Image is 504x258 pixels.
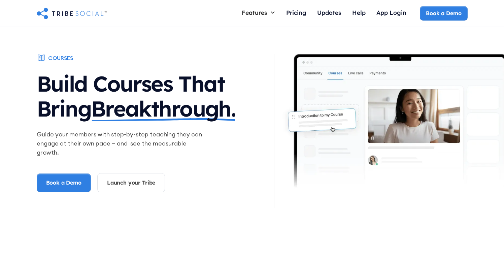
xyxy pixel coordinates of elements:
[37,173,91,192] a: Book a Demo
[347,6,371,21] a: Help
[376,9,406,16] div: App Login
[242,9,267,16] div: Features
[286,9,306,16] div: Pricing
[317,9,341,16] div: Updates
[97,173,165,192] a: Launch your Tribe
[281,6,312,21] a: Pricing
[48,54,73,62] div: Courses
[420,6,467,20] a: Book a Demo
[312,6,347,21] a: Updates
[37,65,274,124] h1: Build Courses That Bring
[91,96,236,121] span: Breakthrough.
[37,6,107,20] a: home
[352,9,366,16] div: Help
[371,6,412,21] a: App Login
[236,6,281,19] div: Features
[37,130,209,157] p: Guide your members with step-by-step teaching they can engage at their own pace — and see the mea...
